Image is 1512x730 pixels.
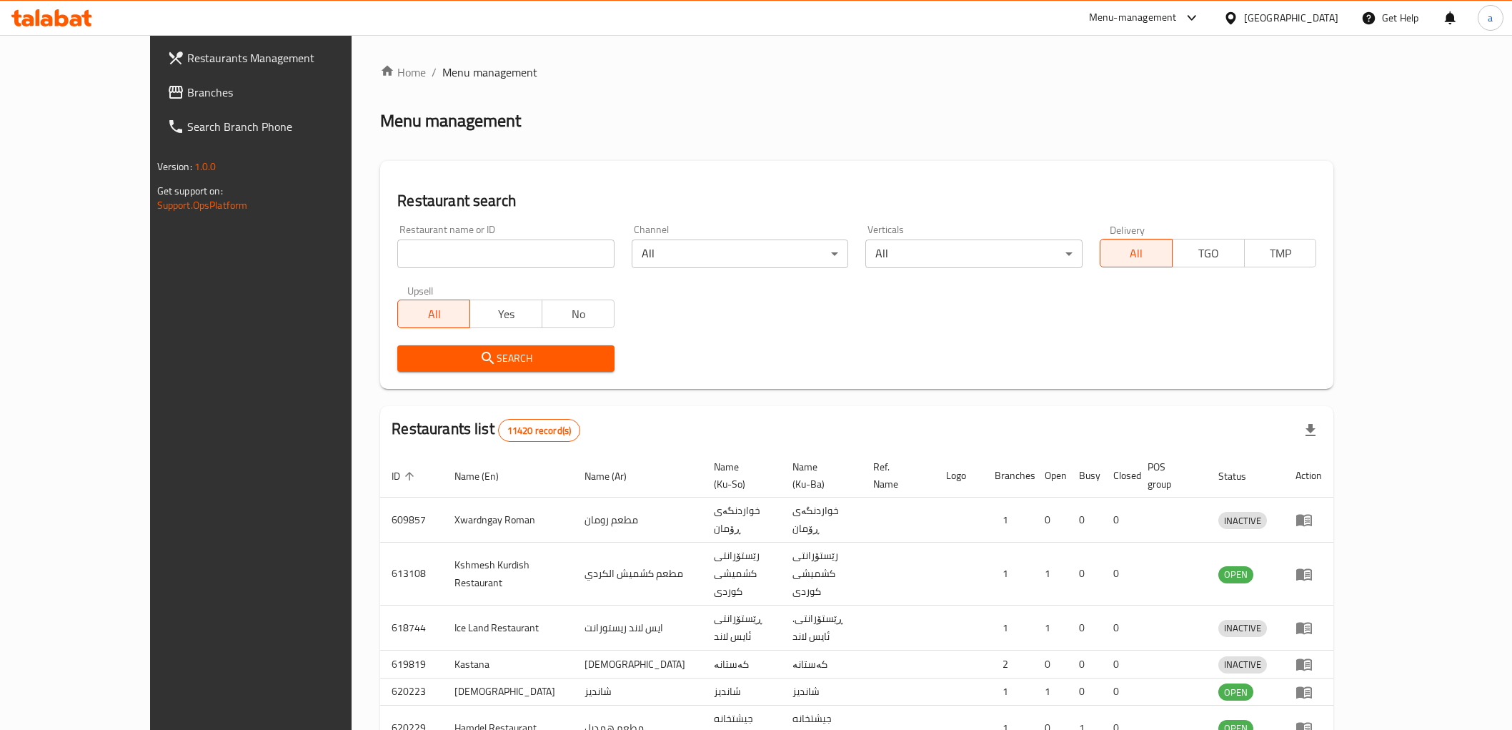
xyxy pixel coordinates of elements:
[397,240,615,268] input: Search for restaurant name or ID..
[1244,10,1338,26] div: [GEOGRAPHIC_DATA]
[573,678,702,706] td: شانديز
[498,419,580,442] div: Total records count
[585,468,645,485] span: Name (Ar)
[187,49,391,66] span: Restaurants Management
[1295,684,1322,701] div: Menu
[380,543,443,606] td: 613108
[442,64,537,81] span: Menu management
[194,157,217,176] span: 1.0.0
[1148,458,1190,493] span: POS group
[1102,651,1136,679] td: 0
[1068,498,1102,543] td: 0
[1295,656,1322,673] div: Menu
[157,157,192,176] span: Version:
[1033,651,1068,679] td: 0
[157,182,223,200] span: Get support on:
[380,651,443,679] td: 619819
[792,458,845,493] span: Name (Ku-Ba)
[702,498,781,543] td: خواردنگەی ڕۆمان
[1102,543,1136,606] td: 0
[1172,239,1245,267] button: TGO
[432,64,437,81] li: /
[781,678,862,706] td: شانديز
[1033,454,1068,498] th: Open
[157,196,248,214] a: Support.OpsPlatform
[454,468,517,485] span: Name (En)
[392,418,580,442] h2: Restaurants list
[1102,678,1136,706] td: 0
[542,300,615,328] button: No
[983,651,1033,679] td: 2
[392,468,419,485] span: ID
[407,285,434,295] label: Upsell
[187,84,391,101] span: Branches
[1178,243,1239,264] span: TGO
[573,543,702,606] td: مطعم كشميش الكردي
[380,606,443,651] td: 618744
[1102,498,1136,543] td: 0
[499,424,580,438] span: 11420 record(s)
[1033,678,1068,706] td: 1
[1295,619,1322,636] div: Menu
[1218,513,1267,529] span: INACTIVE
[187,118,391,135] span: Search Branch Phone
[1284,454,1333,498] th: Action
[573,498,702,543] td: مطعم رومان
[1068,651,1102,679] td: 0
[443,651,573,679] td: Kastana
[443,543,573,606] td: Kshmesh Kurdish Restaurant
[156,75,402,109] a: Branches
[714,458,764,493] span: Name (Ku-So)
[983,543,1033,606] td: 1
[1295,566,1322,583] div: Menu
[573,651,702,679] td: [DEMOGRAPHIC_DATA]
[935,454,983,498] th: Logo
[1068,606,1102,651] td: 0
[409,350,603,368] span: Search
[1218,656,1267,674] div: INACTIVE
[1250,243,1311,264] span: TMP
[476,304,537,325] span: Yes
[443,678,573,706] td: [DEMOGRAPHIC_DATA]
[1110,225,1145,235] label: Delivery
[156,41,402,75] a: Restaurants Management
[380,678,443,706] td: 620223
[573,606,702,651] td: ايس لاند ريستورانت
[380,64,426,81] a: Home
[397,190,1316,212] h2: Restaurant search
[781,651,862,679] td: کەستانە
[1218,512,1267,529] div: INACTIVE
[397,345,615,372] button: Search
[1033,606,1068,651] td: 1
[443,498,573,543] td: Xwardngay Roman
[1218,566,1253,583] span: OPEN
[1218,620,1267,637] div: INACTIVE
[1102,606,1136,651] td: 0
[1102,454,1136,498] th: Closed
[781,606,862,651] td: .ڕێستۆرانتی ئایس لاند
[873,458,917,493] span: Ref. Name
[1089,9,1177,26] div: Menu-management
[443,606,573,651] td: Ice Land Restaurant
[380,64,1333,81] nav: breadcrumb
[781,543,862,606] td: رێستۆرانتی کشمیشى كوردى
[1218,468,1265,485] span: Status
[1488,10,1493,26] span: a
[702,678,781,706] td: شانديز
[1293,413,1328,448] div: Export file
[983,678,1033,706] td: 1
[781,498,862,543] td: خواردنگەی ڕۆمان
[469,300,542,328] button: Yes
[983,498,1033,543] td: 1
[1295,511,1322,528] div: Menu
[865,240,1083,268] div: All
[1218,684,1253,701] div: OPEN
[404,304,464,325] span: All
[548,304,609,325] span: No
[983,606,1033,651] td: 1
[1100,239,1173,267] button: All
[380,109,521,132] h2: Menu management
[702,651,781,679] td: کەستانە
[1218,620,1267,636] span: INACTIVE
